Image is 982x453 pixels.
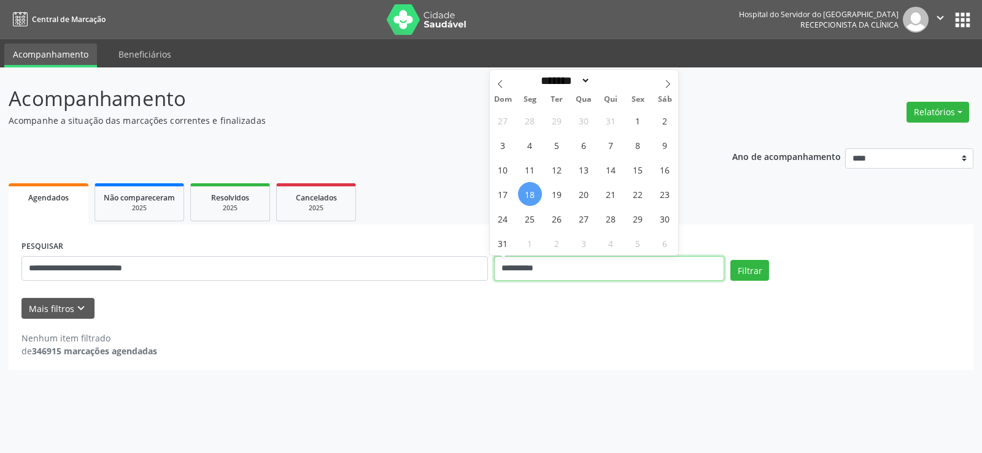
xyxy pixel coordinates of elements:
span: Agosto 5, 2025 [545,133,569,157]
span: Setembro 1, 2025 [518,231,542,255]
span: Agosto 18, 2025 [518,182,542,206]
span: Setembro 3, 2025 [572,231,596,255]
span: Agosto 10, 2025 [491,158,515,181]
span: Agosto 9, 2025 [653,133,677,157]
span: Agosto 1, 2025 [626,108,650,132]
span: Cancelados [296,192,337,203]
span: Agosto 8, 2025 [626,133,650,157]
p: Acompanhe a situação das marcações correntes e finalizadas [9,114,684,127]
i: keyboard_arrow_down [74,302,88,315]
label: PESQUISAR [21,237,63,256]
span: Central de Marcação [32,14,106,25]
span: Seg [516,96,543,104]
span: Agendados [28,192,69,203]
span: Agosto 14, 2025 [599,158,623,181]
i:  [934,11,947,25]
div: Nenhum item filtrado [21,332,157,345]
span: Resolvidos [211,192,249,203]
span: Agosto 23, 2025 [653,182,677,206]
span: Julho 31, 2025 [599,108,623,132]
span: Agosto 22, 2025 [626,182,650,206]
a: Central de Marcação [9,9,106,29]
span: Setembro 5, 2025 [626,231,650,255]
span: Não compareceram [104,192,175,203]
span: Agosto 31, 2025 [491,231,515,255]
span: Qui [597,96,624,104]
span: Julho 28, 2025 [518,108,542,132]
span: Agosto 26, 2025 [545,207,569,230]
span: Agosto 17, 2025 [491,182,515,206]
button: Filtrar [730,260,769,281]
div: 2025 [199,204,261,213]
span: Julho 30, 2025 [572,108,596,132]
span: Julho 27, 2025 [491,108,515,132]
strong: 346915 marcações agendadas [32,345,157,357]
span: Qua [570,96,597,104]
span: Agosto 15, 2025 [626,158,650,181]
span: Setembro 2, 2025 [545,231,569,255]
a: Beneficiários [110,44,180,65]
span: Agosto 6, 2025 [572,133,596,157]
span: Recepcionista da clínica [800,20,899,30]
span: Agosto 4, 2025 [518,133,542,157]
button: Relatórios [907,102,969,123]
input: Year [590,74,631,87]
span: Agosto 28, 2025 [599,207,623,230]
div: Hospital do Servidor do [GEOGRAPHIC_DATA] [739,9,899,20]
span: Agosto 20, 2025 [572,182,596,206]
span: Setembro 4, 2025 [599,231,623,255]
span: Agosto 21, 2025 [599,182,623,206]
span: Agosto 3, 2025 [491,133,515,157]
span: Agosto 19, 2025 [545,182,569,206]
img: img [903,7,929,32]
button:  [929,7,952,32]
span: Agosto 25, 2025 [518,207,542,230]
p: Ano de acompanhamento [732,148,841,164]
span: Ter [543,96,570,104]
p: Acompanhamento [9,83,684,114]
span: Agosto 13, 2025 [572,158,596,181]
div: 2025 [285,204,347,213]
button: apps [952,9,973,31]
span: Sex [624,96,651,104]
span: Agosto 11, 2025 [518,158,542,181]
span: Agosto 2, 2025 [653,108,677,132]
select: Month [537,74,591,87]
span: Sáb [651,96,678,104]
span: Agosto 24, 2025 [491,207,515,230]
span: Setembro 6, 2025 [653,231,677,255]
span: Dom [490,96,517,104]
span: Julho 29, 2025 [545,108,569,132]
div: 2025 [104,204,175,213]
span: Agosto 16, 2025 [653,158,677,181]
span: Agosto 27, 2025 [572,207,596,230]
div: de [21,345,157,357]
span: Agosto 7, 2025 [599,133,623,157]
span: Agosto 29, 2025 [626,207,650,230]
span: Agosto 30, 2025 [653,207,677,230]
button: Mais filtroskeyboard_arrow_down [21,298,95,319]
span: Agosto 12, 2025 [545,158,569,181]
a: Acompanhamento [4,44,97,67]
